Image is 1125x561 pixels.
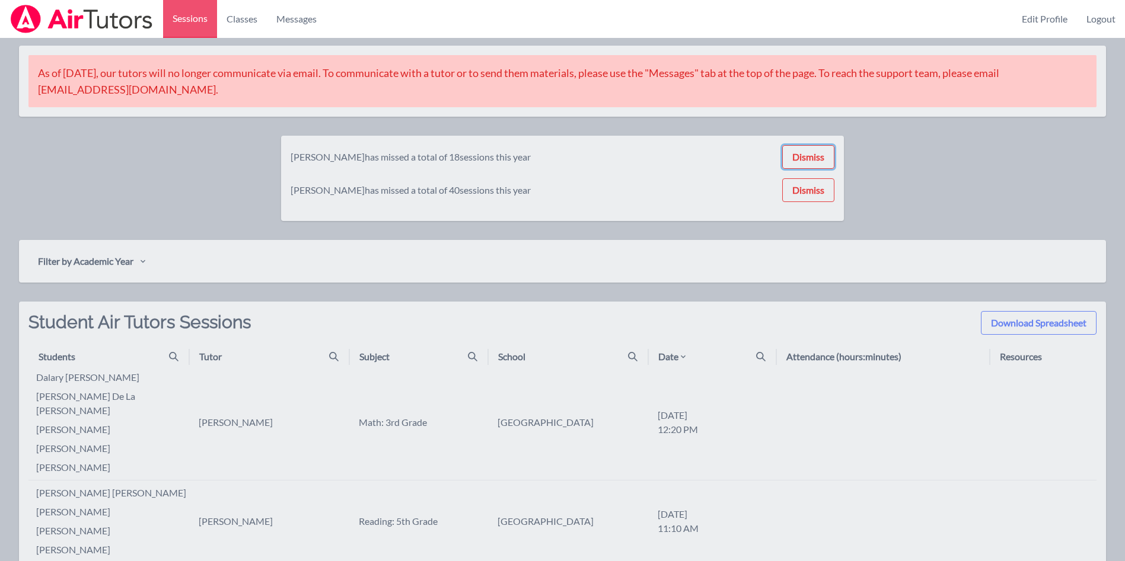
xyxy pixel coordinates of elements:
[488,365,648,480] td: [GEOGRAPHIC_DATA]
[28,311,251,349] h2: Student Air Tutors Sessions
[786,350,901,364] div: Attendance (hours:minutes)
[291,183,531,197] div: [PERSON_NAME] has missed a total of 40 sessions this year
[782,145,834,169] button: Dismiss
[36,543,189,557] li: [PERSON_NAME]
[498,350,525,364] div: School
[36,370,189,384] li: dalary [PERSON_NAME]
[276,12,317,26] span: Messages
[199,350,222,364] div: Tutor
[36,486,189,500] li: [PERSON_NAME] [PERSON_NAME]
[189,365,349,480] td: [PERSON_NAME]
[349,365,488,480] td: Math: 3rd Grade
[36,422,189,437] li: [PERSON_NAME]
[782,178,834,202] button: Dismiss
[359,350,390,364] div: Subject
[36,441,189,456] li: [PERSON_NAME]
[9,5,154,33] img: Airtutors Logo
[28,55,1097,107] div: As of [DATE], our tutors will no longer communicate via email. To communicate with a tutor or to ...
[36,460,189,475] li: [PERSON_NAME]
[291,150,531,164] div: [PERSON_NAME] has missed a total of 18 sessions this year
[1000,350,1042,364] div: Resources
[648,365,776,480] td: [DATE] 12:20 PM
[36,505,189,519] li: [PERSON_NAME]
[28,249,155,273] button: Filter by Academic Year
[658,350,688,364] div: Date
[36,524,189,538] li: [PERSON_NAME]
[36,389,189,418] li: [PERSON_NAME] de la [PERSON_NAME]
[39,350,75,364] div: Students
[981,311,1097,335] button: Download Spreadsheet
